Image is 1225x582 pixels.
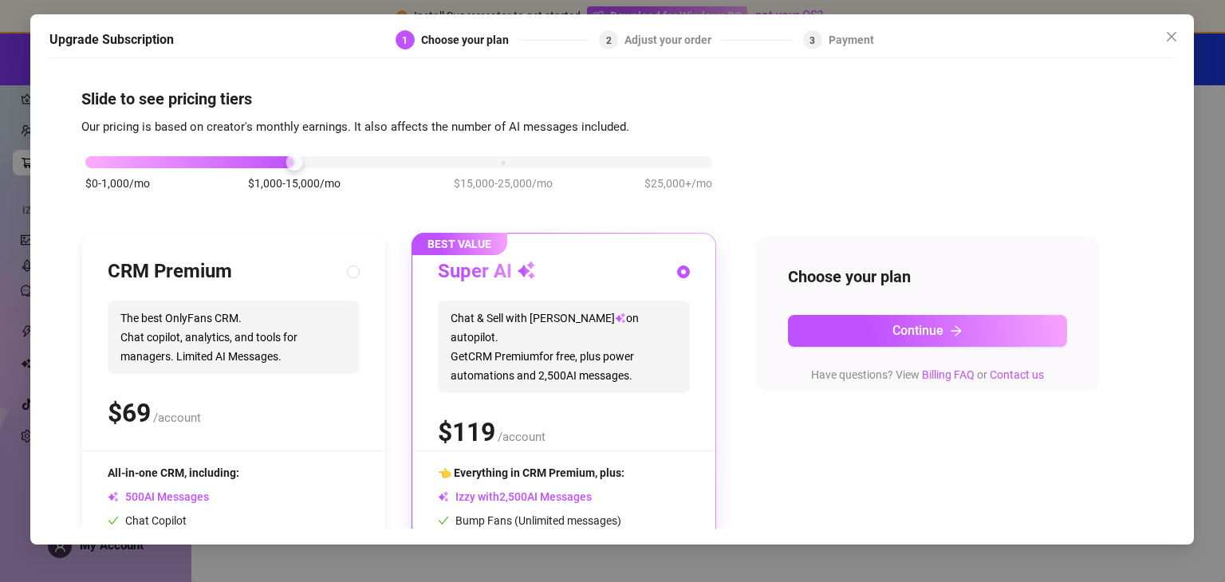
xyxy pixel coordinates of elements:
span: $ [108,398,151,428]
span: $ [438,417,495,447]
span: /account [498,430,546,444]
span: Have questions? View or [811,368,1044,381]
span: $25,000+/mo [644,175,712,192]
span: 3 [810,35,816,46]
span: Bump Fans (Unlimited messages) [438,514,621,527]
h3: Super AI [438,259,536,285]
span: $0-1,000/mo [85,175,150,192]
a: Billing FAQ [922,368,975,381]
button: Continuearrow-right [788,315,1067,347]
span: check [108,515,119,526]
span: AI Messages [108,490,209,503]
span: $15,000-25,000/mo [454,175,553,192]
span: arrow-right [950,324,963,337]
span: close [1166,30,1179,43]
span: BEST VALUE [412,233,507,255]
button: Close [1160,24,1185,49]
div: Adjust your order [625,30,722,49]
span: 1 [403,35,408,46]
span: Chat & Sell with [PERSON_NAME] on autopilot. Get CRM Premium for free, plus power automations and... [438,301,690,393]
span: 2 [606,35,612,46]
span: $1,000-15,000/mo [248,175,341,192]
span: Chat Copilot [108,514,187,527]
span: Close [1160,30,1185,43]
h4: Slide to see pricing tiers [81,88,1143,110]
span: All-in-one CRM, including: [108,466,239,479]
span: /account [153,411,201,425]
h5: Upgrade Subscription [49,30,174,49]
span: 👈 Everything in CRM Premium, plus: [438,466,624,479]
div: Choose your plan [421,30,518,49]
span: check [438,515,449,526]
span: Our pricing is based on creator's monthly earnings. It also affects the number of AI messages inc... [81,120,629,134]
span: Izzy with AI Messages [438,490,592,503]
h4: Choose your plan [788,265,1067,288]
div: Payment [829,30,874,49]
span: Continue [892,324,943,339]
a: Contact us [990,368,1044,381]
span: The best OnlyFans CRM. Chat copilot, analytics, and tools for managers. Limited AI Messages. [108,301,360,374]
h3: CRM Premium [108,259,232,285]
